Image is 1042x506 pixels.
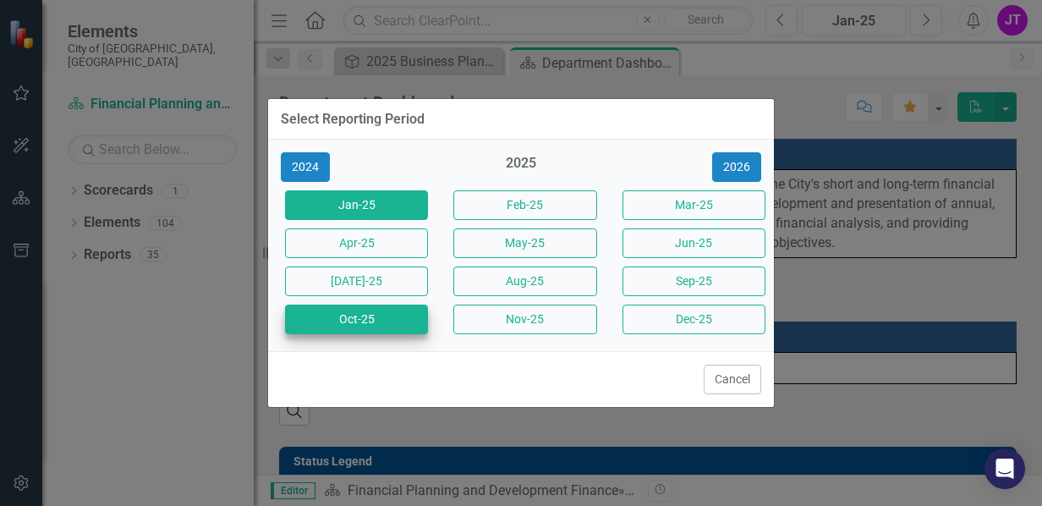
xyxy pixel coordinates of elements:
[622,228,765,258] button: Jun-25
[281,152,330,182] button: 2024
[449,154,592,182] div: 2025
[622,190,765,220] button: Mar-25
[622,305,765,334] button: Dec-25
[712,152,761,182] button: 2026
[453,228,596,258] button: May-25
[285,228,428,258] button: Apr-25
[453,267,596,296] button: Aug-25
[285,305,428,334] button: Oct-25
[285,267,428,296] button: [DATE]-25
[704,365,761,394] button: Cancel
[281,112,425,127] div: Select Reporting Period
[285,190,428,220] button: Jan-25
[984,448,1025,489] div: Open Intercom Messenger
[622,267,765,296] button: Sep-25
[453,190,596,220] button: Feb-25
[453,305,596,334] button: Nov-25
